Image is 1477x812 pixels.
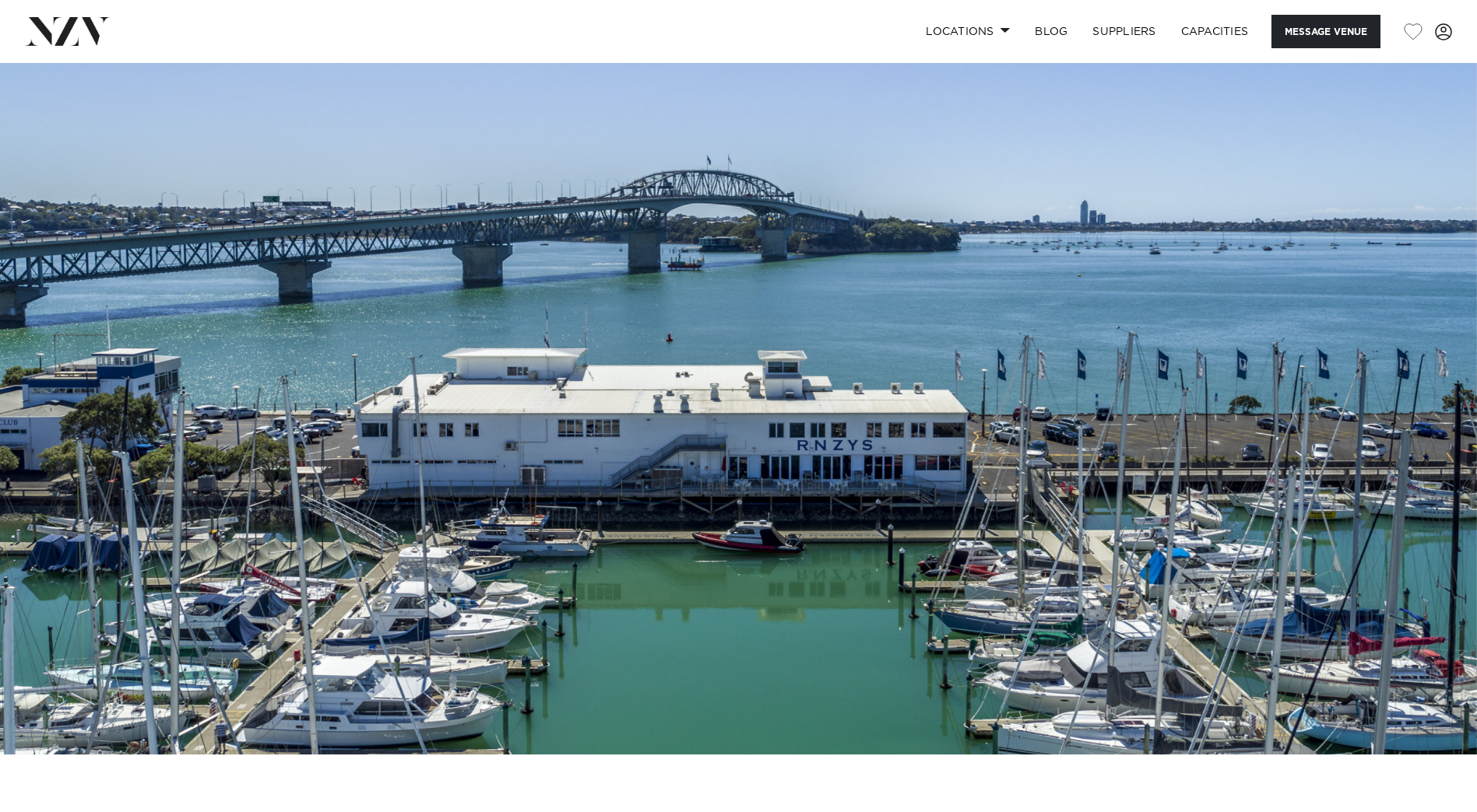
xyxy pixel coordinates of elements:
[1080,15,1168,48] a: SUPPLIERS
[1022,15,1080,48] a: BLOG
[1271,15,1380,48] button: Message Venue
[913,15,1022,48] a: Locations
[25,17,110,45] img: nzv-logo.png
[1169,15,1261,48] a: Capacities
